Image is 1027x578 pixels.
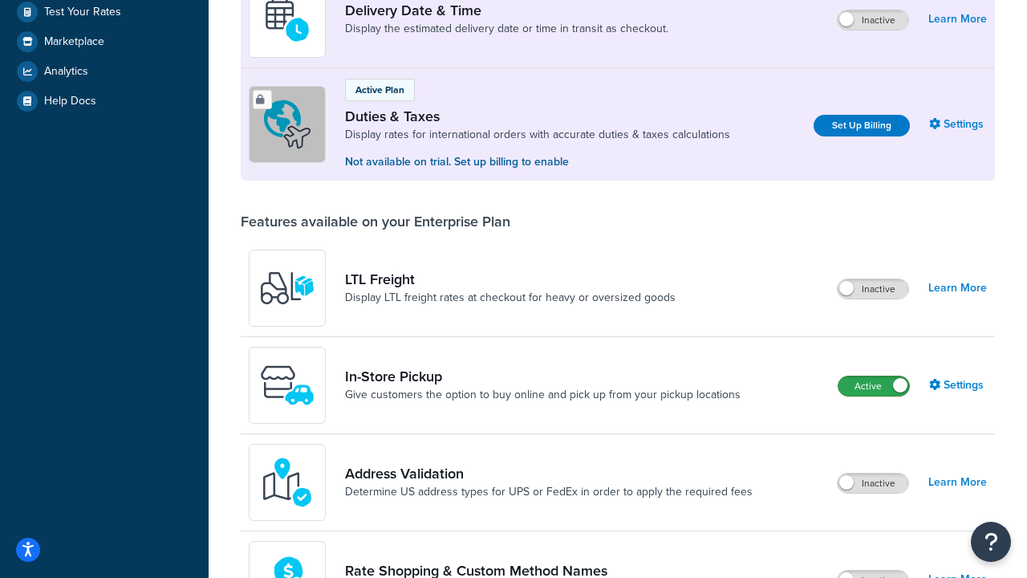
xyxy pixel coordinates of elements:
button: Open Resource Center [971,522,1011,562]
img: kIG8fy0lQAAAABJRU5ErkJggg== [259,454,315,511]
a: Analytics [12,57,197,86]
a: LTL Freight [345,271,676,288]
img: y79ZsPf0fXUFUhFXDzUgf+ktZg5F2+ohG75+v3d2s1D9TjoU8PiyCIluIjV41seZevKCRuEjTPPOKHJsQcmKCXGdfprl3L4q7... [259,260,315,316]
a: Help Docs [12,87,197,116]
a: Delivery Date & Time [345,2,668,19]
a: Set Up Billing [814,115,910,136]
label: Active [838,377,909,396]
a: Learn More [928,471,987,494]
a: Marketplace [12,27,197,56]
img: wfgcfpwTIucLEAAAAASUVORK5CYII= [259,357,315,413]
a: Display LTL freight rates at checkout for heavy or oversized goods [345,290,676,306]
span: Marketplace [44,35,104,49]
a: Address Validation [345,465,753,482]
span: Help Docs [44,95,96,108]
a: Display rates for international orders with accurate duties & taxes calculations [345,127,730,143]
span: Test Your Rates [44,6,121,19]
span: Analytics [44,65,88,79]
a: Display the estimated delivery date or time in transit as checkout. [345,21,668,37]
label: Inactive [838,474,908,493]
a: Learn More [928,8,987,31]
a: Learn More [928,277,987,299]
label: Inactive [838,10,908,30]
a: In-Store Pickup [345,368,741,385]
p: Active Plan [355,83,404,97]
a: Settings [929,113,987,136]
a: Give customers the option to buy online and pick up from your pickup locations [345,387,741,403]
a: Settings [929,374,987,397]
label: Inactive [838,279,908,299]
div: Features available on your Enterprise Plan [241,213,510,230]
a: Determine US address types for UPS or FedEx in order to apply the required fees [345,484,753,500]
p: Not available on trial. Set up billing to enable [345,153,730,171]
a: Duties & Taxes [345,108,730,125]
